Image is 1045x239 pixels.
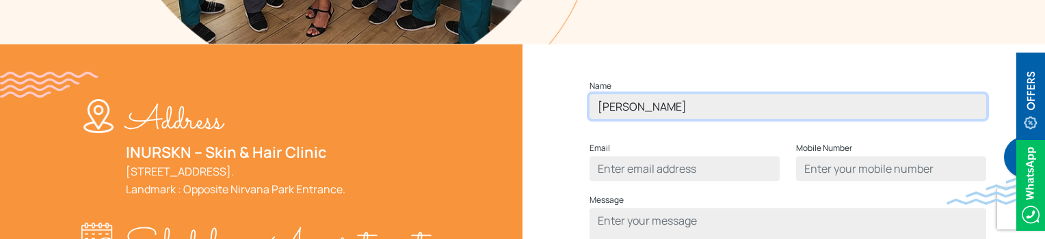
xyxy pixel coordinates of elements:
img: location-w [81,99,126,133]
input: Enter your mobile number [796,156,986,181]
label: Email [590,140,610,156]
a: INURSKN – Skin & Hair Clinic [126,142,327,163]
p: Address [126,99,345,143]
a: [STREET_ADDRESS].Landmark : Opposite Nirvana Park Entrance. [126,164,345,197]
img: offerBt [1016,53,1045,143]
label: Message [590,192,624,208]
img: bluewave [947,178,1045,205]
label: Mobile Number [796,140,852,156]
input: Enter your name [590,94,986,119]
input: Enter email address [590,156,780,181]
a: Whatsappicon [1016,177,1045,192]
label: Name [590,78,611,94]
img: Whatsappicon [1016,140,1045,231]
